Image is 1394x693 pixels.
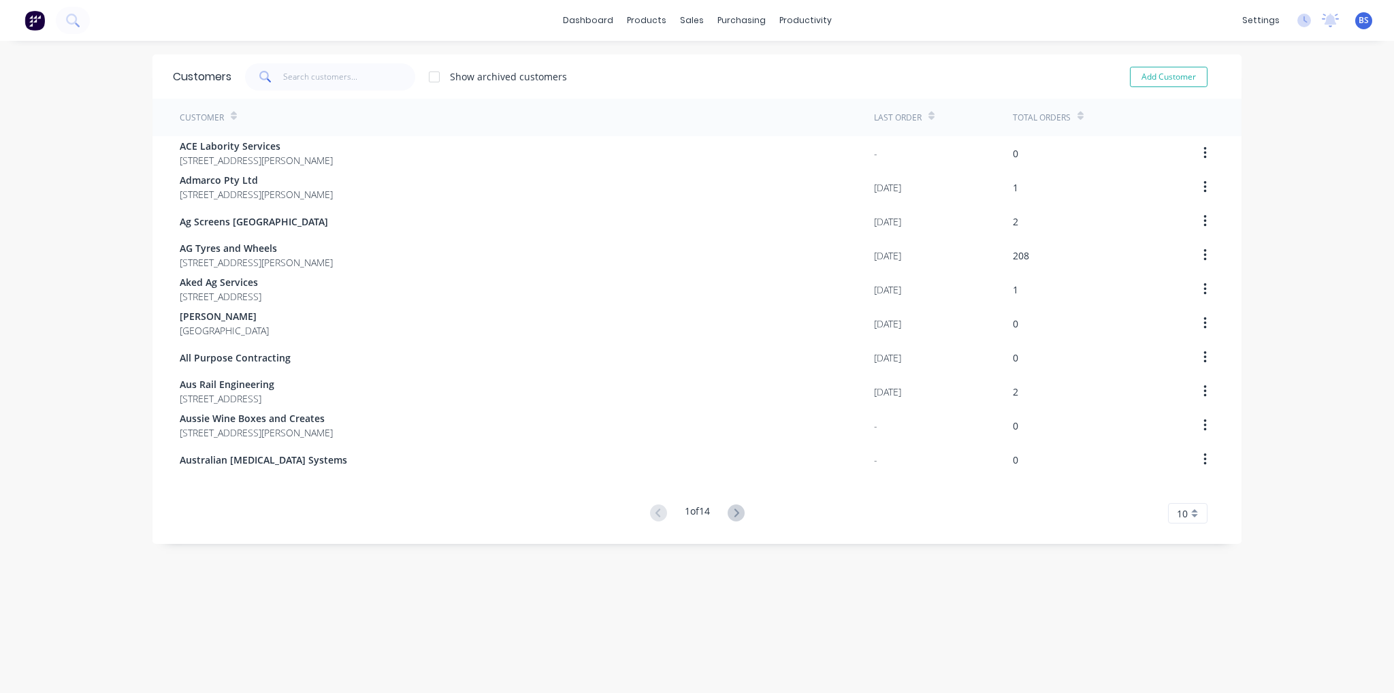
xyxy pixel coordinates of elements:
span: [STREET_ADDRESS] [180,391,274,406]
button: Add Customer [1130,67,1207,87]
div: [DATE] [874,351,901,365]
div: 0 [1013,351,1018,365]
span: All Purpose Contracting [180,351,291,365]
div: - [874,419,877,433]
span: [STREET_ADDRESS] [180,289,261,304]
div: 0 [1013,317,1018,331]
span: Ag Screens [GEOGRAPHIC_DATA] [180,214,328,229]
div: 2 [1013,385,1018,399]
div: - [874,146,877,161]
div: - [874,453,877,467]
span: Aked Ag Services [180,275,261,289]
span: AG Tyres and Wheels [180,241,333,255]
div: [DATE] [874,283,901,297]
span: [STREET_ADDRESS][PERSON_NAME] [180,153,333,167]
div: purchasing [711,10,773,31]
span: [GEOGRAPHIC_DATA] [180,323,269,338]
span: [STREET_ADDRESS][PERSON_NAME] [180,425,333,440]
div: 1 of 14 [685,504,710,523]
div: Last Order [874,112,922,124]
span: 10 [1177,506,1188,521]
span: Aussie Wine Boxes and Creates [180,411,333,425]
div: products [620,10,673,31]
span: ACE Labority Services [180,139,333,153]
img: Factory [25,10,45,31]
span: Australian [MEDICAL_DATA] Systems [180,453,347,467]
span: [STREET_ADDRESS][PERSON_NAME] [180,187,333,202]
div: Total Orders [1013,112,1071,124]
div: 1 [1013,180,1018,195]
div: [DATE] [874,317,901,331]
div: Customer [180,112,224,124]
input: Search customers... [283,63,416,91]
div: [DATE] [874,385,901,399]
div: Customers [173,69,231,85]
span: [STREET_ADDRESS][PERSON_NAME] [180,255,333,270]
div: 0 [1013,419,1018,433]
div: 208 [1013,248,1029,263]
div: productivity [773,10,839,31]
div: 2 [1013,214,1018,229]
div: Show archived customers [450,69,567,84]
span: [PERSON_NAME] [180,309,269,323]
div: [DATE] [874,180,901,195]
div: sales [673,10,711,31]
span: BS [1359,14,1369,27]
div: 0 [1013,453,1018,467]
span: Aus Rail Engineering [180,377,274,391]
span: Admarco Pty Ltd [180,173,333,187]
a: dashboard [556,10,620,31]
div: [DATE] [874,248,901,263]
div: 1 [1013,283,1018,297]
div: settings [1235,10,1286,31]
div: 0 [1013,146,1018,161]
div: [DATE] [874,214,901,229]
